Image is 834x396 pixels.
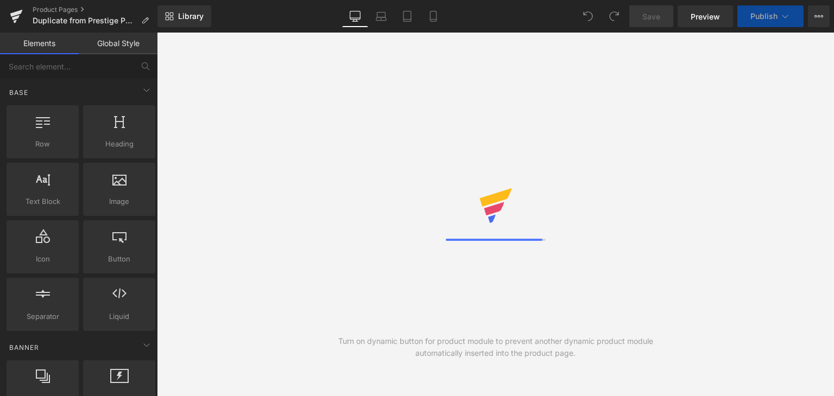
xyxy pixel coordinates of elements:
button: Publish [737,5,804,27]
span: Text Block [10,196,75,207]
span: Row [10,138,75,150]
span: Library [178,11,204,21]
span: Liquid [86,311,152,322]
span: Image [86,196,152,207]
span: Icon [10,253,75,265]
a: Laptop [368,5,394,27]
a: Mobile [420,5,446,27]
span: Button [86,253,152,265]
span: Publish [750,12,778,21]
a: New Library [157,5,211,27]
a: Preview [678,5,733,27]
span: Separator [10,311,75,322]
span: Duplicate from Prestige PDP - [DATE] 09:53:11 [33,16,137,25]
span: Base [8,87,29,98]
a: Global Style [79,33,157,54]
a: Tablet [394,5,420,27]
span: Heading [86,138,152,150]
span: Save [642,11,660,22]
span: Preview [691,11,720,22]
a: Desktop [342,5,368,27]
a: Product Pages [33,5,157,14]
button: More [808,5,830,27]
button: Undo [577,5,599,27]
span: Banner [8,342,40,353]
div: Turn on dynamic button for product module to prevent another dynamic product module automatically... [326,335,665,359]
button: Redo [603,5,625,27]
